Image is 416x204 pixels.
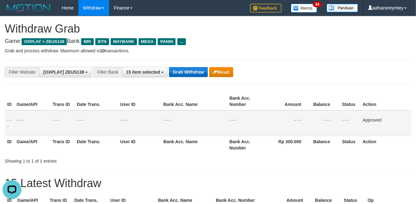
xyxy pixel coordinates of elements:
th: ID [5,136,14,154]
span: ... [177,38,186,45]
th: Trans ID [50,136,74,154]
h4: Game: Bank: [5,38,411,44]
td: - - - [227,110,268,136]
strong: 10 [100,48,105,53]
span: [OXPLAY] ZEUS138 [43,70,84,75]
img: Feedback.jpg [250,4,282,13]
th: Bank Acc. Name [161,92,227,110]
th: Balance [311,92,340,110]
td: - - - [311,110,340,136]
th: Bank Acc. Number [227,92,268,110]
button: [OXPLAY] ZEUS138 [39,67,92,77]
span: OXPLAY > ZEUS138 [22,38,67,45]
td: - - - [5,110,14,136]
button: Reset [209,67,233,77]
th: Bank Acc. Name [161,136,227,154]
th: Date Trans. [74,92,118,110]
th: User ID [118,92,161,110]
th: Trans ID [50,92,74,110]
span: BRI [81,38,93,45]
th: Game/API [14,92,50,110]
span: PANIN [158,38,176,45]
p: Grab and process withdraw. Maximum allowed is transactions. [5,48,411,54]
td: - - - [50,110,74,136]
span: MEGA [139,38,156,45]
span: 34 [313,2,321,7]
th: User ID [118,136,161,154]
td: Approved [360,110,411,136]
td: - - - [14,110,50,136]
button: 15 item selected [122,67,168,77]
td: - - - [268,110,311,136]
td: - - - [340,110,360,136]
h1: 15 Latest Withdraw [5,177,411,190]
span: BTN [95,38,109,45]
h1: Withdraw Grab [5,23,411,35]
th: Rp 300.000 [268,136,311,154]
th: Status [340,92,360,110]
img: Button%20Memo.svg [291,4,317,13]
div: Filter Bank [93,67,122,77]
td: - - - [74,110,118,136]
th: Date Trans. [74,136,118,154]
div: Filter Website [5,67,39,77]
th: Balance [311,136,340,154]
th: Bank Acc. Number [227,136,268,154]
th: Game/API [14,136,50,154]
th: Action [360,136,411,154]
div: Showing 1 to 1 of 1 entries [5,155,169,164]
td: - - - [161,110,227,136]
button: Grab Withdraw [169,67,208,77]
span: MAYBANK [111,38,137,45]
th: Action [360,92,411,110]
img: MOTION_logo.png [5,3,52,13]
button: Open LiveChat chat widget [3,3,21,21]
span: 15 item selected [126,70,160,75]
th: Status [340,136,360,154]
img: panduan.png [327,4,358,12]
th: ID [5,92,14,110]
td: - - - [118,110,161,136]
th: Amount [268,92,311,110]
